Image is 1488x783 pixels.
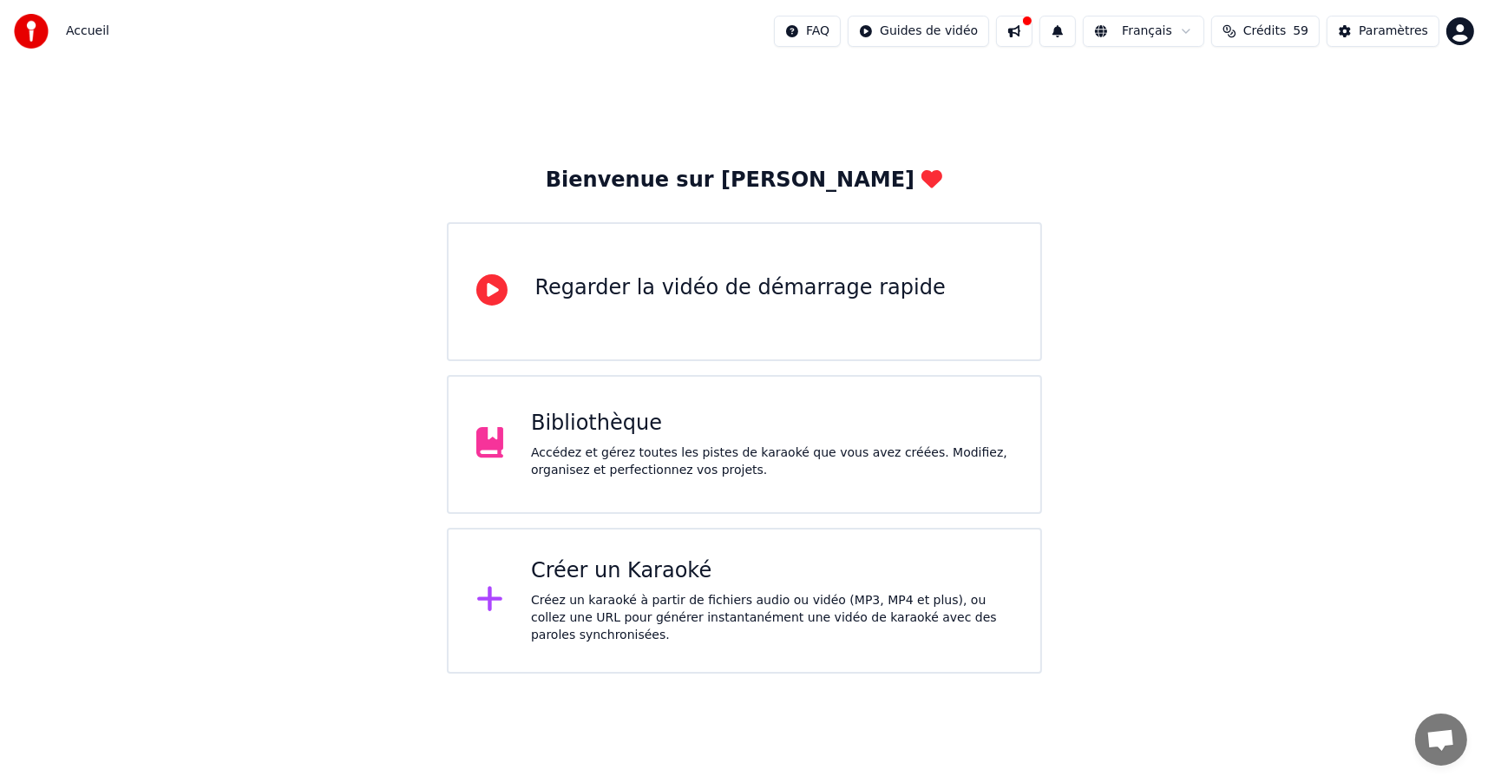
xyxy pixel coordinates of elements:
[1327,16,1439,47] button: Paramètres
[535,274,946,302] div: Regarder la vidéo de démarrage rapide
[1293,23,1308,40] span: 59
[1359,23,1428,40] div: Paramètres
[531,557,1013,585] div: Créer un Karaoké
[1243,23,1286,40] span: Crédits
[1415,714,1467,766] div: Ouvrir le chat
[531,444,1013,479] div: Accédez et gérez toutes les pistes de karaoké que vous avez créées. Modifiez, organisez et perfec...
[546,167,942,194] div: Bienvenue sur [PERSON_NAME]
[66,23,109,40] span: Accueil
[66,23,109,40] nav: breadcrumb
[774,16,841,47] button: FAQ
[14,14,49,49] img: youka
[848,16,989,47] button: Guides de vidéo
[531,410,1013,438] div: Bibliothèque
[531,592,1013,644] div: Créez un karaoké à partir de fichiers audio ou vidéo (MP3, MP4 et plus), ou collez une URL pour g...
[1211,16,1320,47] button: Crédits59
